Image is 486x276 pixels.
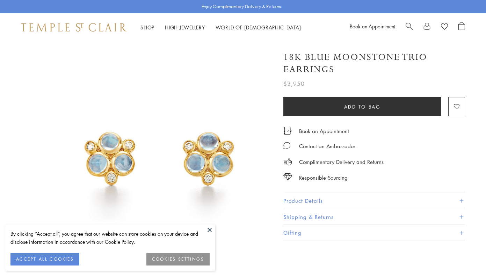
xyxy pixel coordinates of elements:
img: Temple St. Clair [21,23,126,32]
span: Add to bag [344,103,381,111]
button: Shipping & Returns [283,209,465,225]
a: ShopShop [140,24,154,31]
button: ACCEPT ALL COOKIES [10,253,79,265]
div: Responsible Sourcing [299,173,348,182]
iframe: Gorgias live chat messenger [451,243,479,269]
button: Gifting [283,225,465,241]
a: Search [406,22,413,33]
a: World of [DEMOGRAPHIC_DATA]World of [DEMOGRAPHIC_DATA] [216,24,301,31]
a: Book an Appointment [299,127,349,135]
a: Open Shopping Bag [458,22,465,33]
span: $3,950 [283,79,305,88]
img: icon_sourcing.svg [283,173,292,180]
button: Product Details [283,193,465,209]
a: View Wishlist [441,22,448,33]
p: Enjoy Complimentary Delivery & Returns [202,3,281,10]
div: Contact an Ambassador [299,142,355,151]
img: MessageIcon-01_2.svg [283,142,290,149]
button: Add to bag [283,97,441,116]
img: 18K Blue Moonstone Trio Earrings [45,41,273,269]
img: icon_appointment.svg [283,127,292,135]
nav: Main navigation [140,23,301,32]
div: By clicking “Accept all”, you agree that our website can store cookies on your device and disclos... [10,230,210,246]
button: COOKIES SETTINGS [146,253,210,265]
a: High JewelleryHigh Jewellery [165,24,205,31]
img: icon_delivery.svg [283,158,292,166]
a: Book an Appointment [350,23,395,30]
h1: 18K Blue Moonstone Trio Earrings [283,51,465,76]
p: Complimentary Delivery and Returns [299,158,384,166]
